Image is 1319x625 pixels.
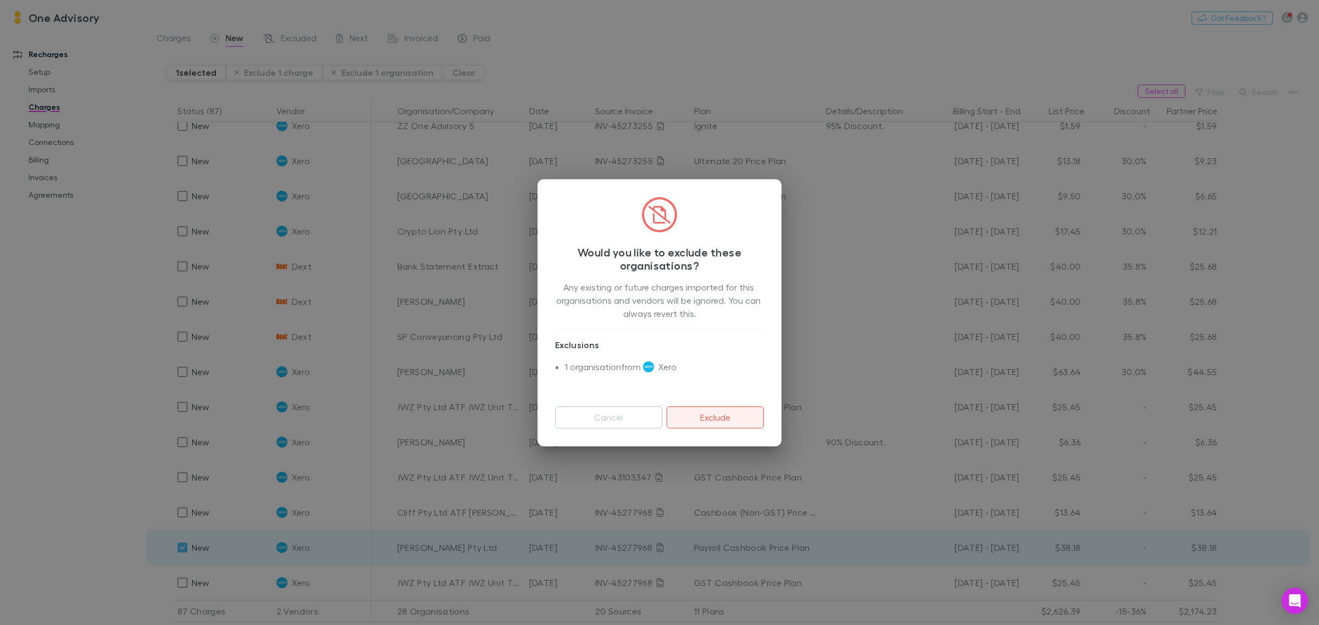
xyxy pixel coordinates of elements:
[658,360,677,373] span: Xero
[555,406,662,428] button: Cancel
[1282,588,1308,614] div: Open Intercom Messenger
[667,406,764,428] button: Exclude
[555,245,764,272] h3: Would you like to exclude these organisations?
[555,281,764,384] div: Any existing or future charges imported for this organisations and vendors will be ignored. You c...
[643,361,654,372] img: Xero's Logo
[565,360,764,384] li: 1 organisation from
[555,338,764,351] p: Exclusions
